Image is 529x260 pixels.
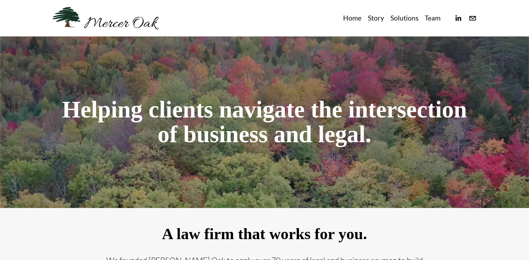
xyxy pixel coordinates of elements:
[343,12,362,24] a: Home
[106,225,424,243] h2: A law firm that works for you.
[469,14,477,22] a: info@merceroaklaw.com
[425,12,441,24] a: Team
[390,12,418,24] a: Solutions
[454,14,462,22] a: linkedin-unauth
[53,97,477,147] h1: Helping clients navigate the intersection of business and legal.
[368,12,384,24] a: Story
